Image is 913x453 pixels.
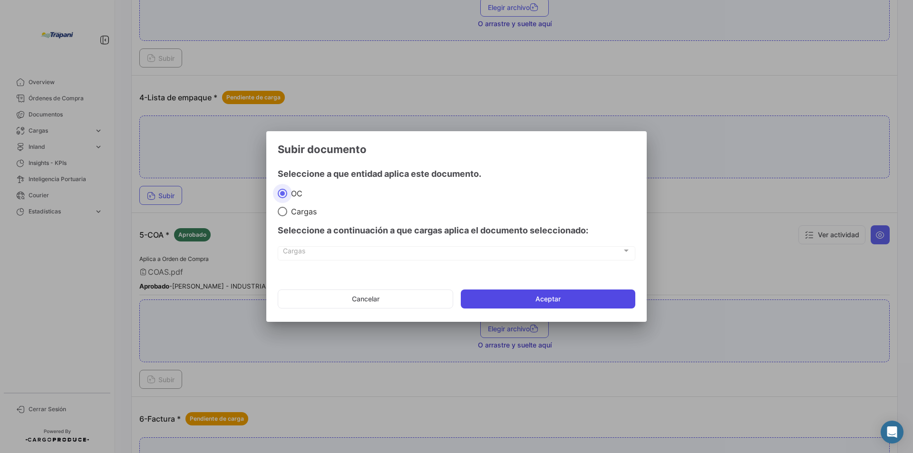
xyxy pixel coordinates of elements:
span: Cargas [283,249,622,257]
div: Abrir Intercom Messenger [881,421,903,443]
button: Cancelar [278,289,453,308]
h4: Seleccione a que entidad aplica este documento. [278,167,635,181]
button: Aceptar [461,289,635,308]
span: Cargas [287,207,317,216]
span: OC [287,189,302,198]
h3: Subir documento [278,143,635,156]
h4: Seleccione a continuación a que cargas aplica el documento seleccionado: [278,224,635,237]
